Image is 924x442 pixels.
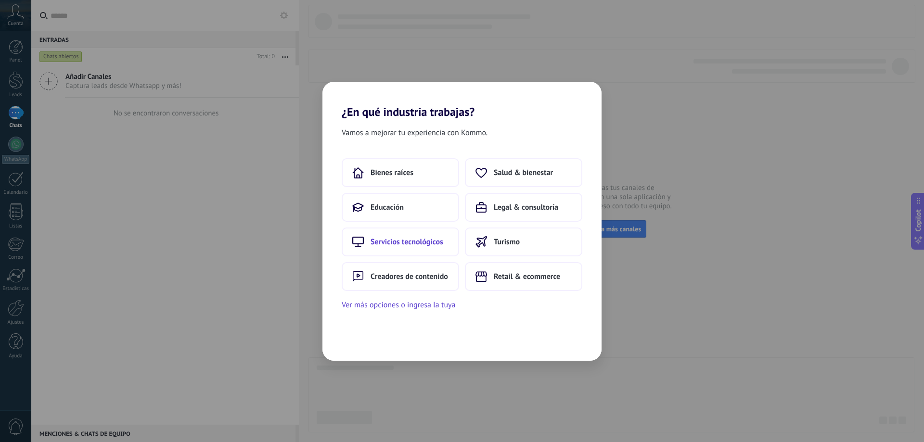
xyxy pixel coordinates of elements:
span: Turismo [494,237,520,247]
span: Legal & consultoría [494,202,558,212]
span: Creadores de contenido [371,272,448,281]
span: Educación [371,202,404,212]
button: Bienes raíces [342,158,459,187]
span: Vamos a mejorar tu experiencia con Kommo. [342,126,488,139]
span: Bienes raíces [371,168,413,177]
span: Servicios tecnológicos [371,237,443,247]
button: Turismo [465,227,582,256]
span: Salud & bienestar [494,168,553,177]
span: Retail & ecommerce [494,272,560,281]
button: Salud & bienestar [465,158,582,187]
button: Educación [342,193,459,222]
button: Retail & ecommerce [465,262,582,291]
button: Ver más opciones o ingresa la tuya [342,299,455,311]
button: Servicios tecnológicos [342,227,459,256]
button: Creadores de contenido [342,262,459,291]
button: Legal & consultoría [465,193,582,222]
h2: ¿En qué industria trabajas? [322,82,602,119]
